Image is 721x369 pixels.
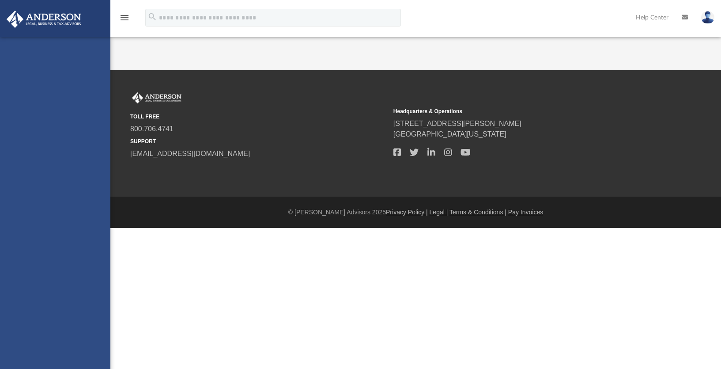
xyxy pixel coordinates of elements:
[701,11,714,24] img: User Pic
[393,120,521,127] a: [STREET_ADDRESS][PERSON_NAME]
[147,12,157,22] i: search
[130,137,387,145] small: SUPPORT
[430,209,448,216] a: Legal |
[130,92,183,104] img: Anderson Advisors Platinum Portal
[4,11,84,28] img: Anderson Advisors Platinum Portal
[393,107,650,115] small: Headquarters & Operations
[130,113,387,121] small: TOLL FREE
[449,209,506,216] a: Terms & Conditions |
[119,12,130,23] i: menu
[110,208,721,217] div: © [PERSON_NAME] Advisors 2025
[130,125,174,133] a: 800.706.4741
[386,209,428,216] a: Privacy Policy |
[130,150,250,157] a: [EMAIL_ADDRESS][DOMAIN_NAME]
[119,17,130,23] a: menu
[508,209,543,216] a: Pay Invoices
[393,130,506,138] a: [GEOGRAPHIC_DATA][US_STATE]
